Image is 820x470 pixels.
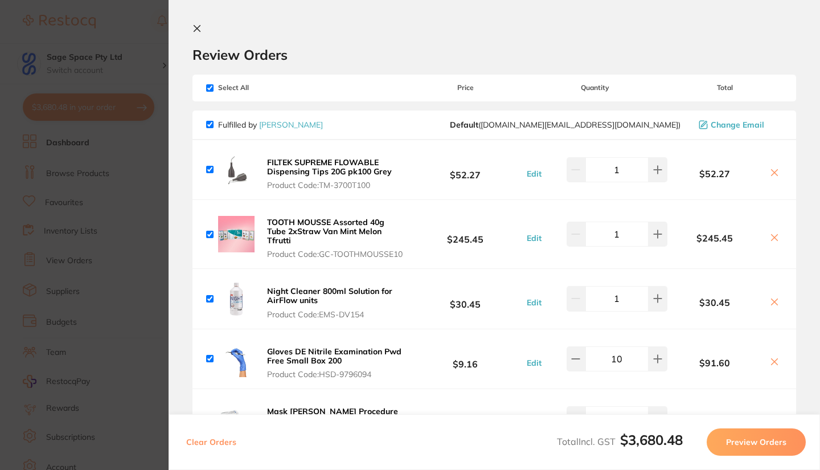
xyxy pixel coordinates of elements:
[267,370,404,379] span: Product Code: HSD-9796094
[192,46,796,63] h2: Review Orders
[667,297,762,308] b: $30.45
[523,358,545,368] button: Edit
[450,120,478,130] b: Default
[264,286,408,319] button: Night Cleaner 800ml Solution for AirFlow units Product Code:EMS-DV154
[267,181,404,190] span: Product Code: TM-3700T100
[523,84,667,92] span: Quantity
[264,406,408,439] button: Mask [PERSON_NAME] Procedure Level 2 Earloop Blue Box 50 Product Code:HS-988-2733
[667,233,762,243] b: $245.45
[267,250,404,259] span: Product Code: GC-TOOTHMOUSSE10
[264,346,408,379] button: Gloves DE Nitrile Examination Pwd Free Small Box 200 Product Code:HSD-9796094
[408,224,523,245] b: $245.45
[557,436,683,447] span: Total Incl. GST
[408,159,523,180] b: $52.27
[408,288,523,309] b: $30.45
[267,217,384,246] b: TOOTH MOUSSE Assorted 40g Tube 2xStraw Van Mint Melon Tfrutti
[620,431,683,448] b: $3,680.48
[450,120,680,129] span: customer.care@henryschein.com.au
[667,358,762,368] b: $91.60
[218,281,255,317] img: aW5xM25vZw
[523,297,545,308] button: Edit
[218,341,255,377] img: NGwxZjI2eg
[707,428,806,456] button: Preview Orders
[264,157,408,190] button: FILTEK SUPREME FLOWABLE Dispensing Tips 20G pk100 Grey Product Code:TM-3700T100
[267,346,401,366] b: Gloves DE Nitrile Examination Pwd Free Small Box 200
[267,310,404,319] span: Product Code: EMS-DV154
[264,217,408,259] button: TOOTH MOUSSE Assorted 40g Tube 2xStraw Van Mint Melon Tfrutti Product Code:GC-TOOTHMOUSSE10
[183,428,240,456] button: Clear Orders
[408,84,523,92] span: Price
[267,157,392,177] b: FILTEK SUPREME FLOWABLE Dispensing Tips 20G pk100 Grey
[667,84,782,92] span: Total
[523,233,545,243] button: Edit
[259,120,323,130] a: [PERSON_NAME]
[408,348,523,369] b: $9.16
[711,120,764,129] span: Change Email
[267,286,392,305] b: Night Cleaner 800ml Solution for AirFlow units
[218,216,255,252] img: MnlvZnA2ag
[695,120,782,130] button: Change Email
[667,169,762,179] b: $52.27
[218,120,323,129] p: Fulfilled by
[218,400,255,437] img: OWFvcHNlYg
[206,84,320,92] span: Select All
[408,408,523,430] b: $6.18
[267,406,398,426] b: Mask [PERSON_NAME] Procedure Level 2 Earloop Blue Box 50
[523,169,545,179] button: Edit
[218,152,255,188] img: bnhtMm1sdA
